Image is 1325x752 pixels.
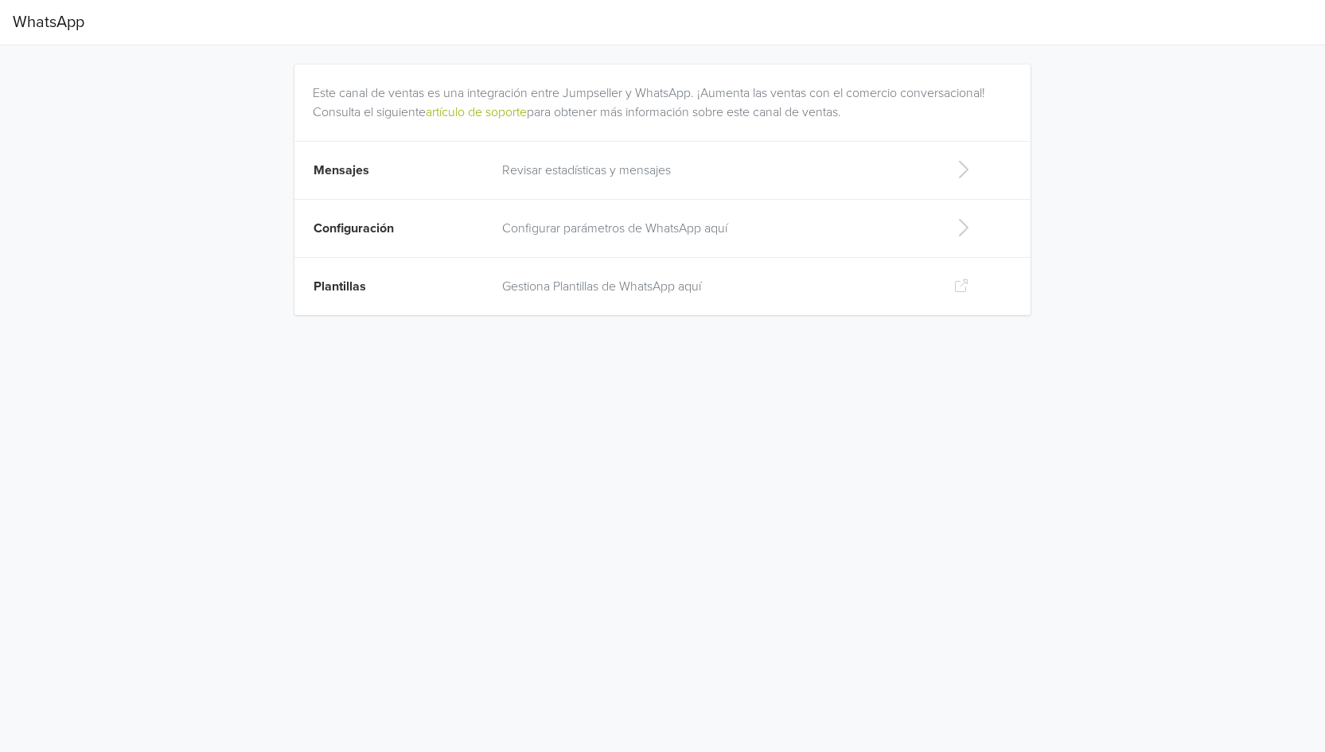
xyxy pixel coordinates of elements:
[314,220,394,236] span: Configuración
[313,64,1019,122] div: Este canal de ventas es una integración entre Jumpseller y WhatsApp. ¡Aumenta las ventas con el c...
[502,161,928,180] p: Revisar estadísticas y mensajes
[502,277,928,296] p: Gestiona Plantillas de WhatsApp aquí
[13,6,84,38] span: WhatsApp
[426,104,527,120] a: artículo de soporte
[314,162,369,178] span: Mensajes
[314,279,366,294] span: Plantillas
[502,219,928,238] p: Configurar parámetros de WhatsApp aquí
